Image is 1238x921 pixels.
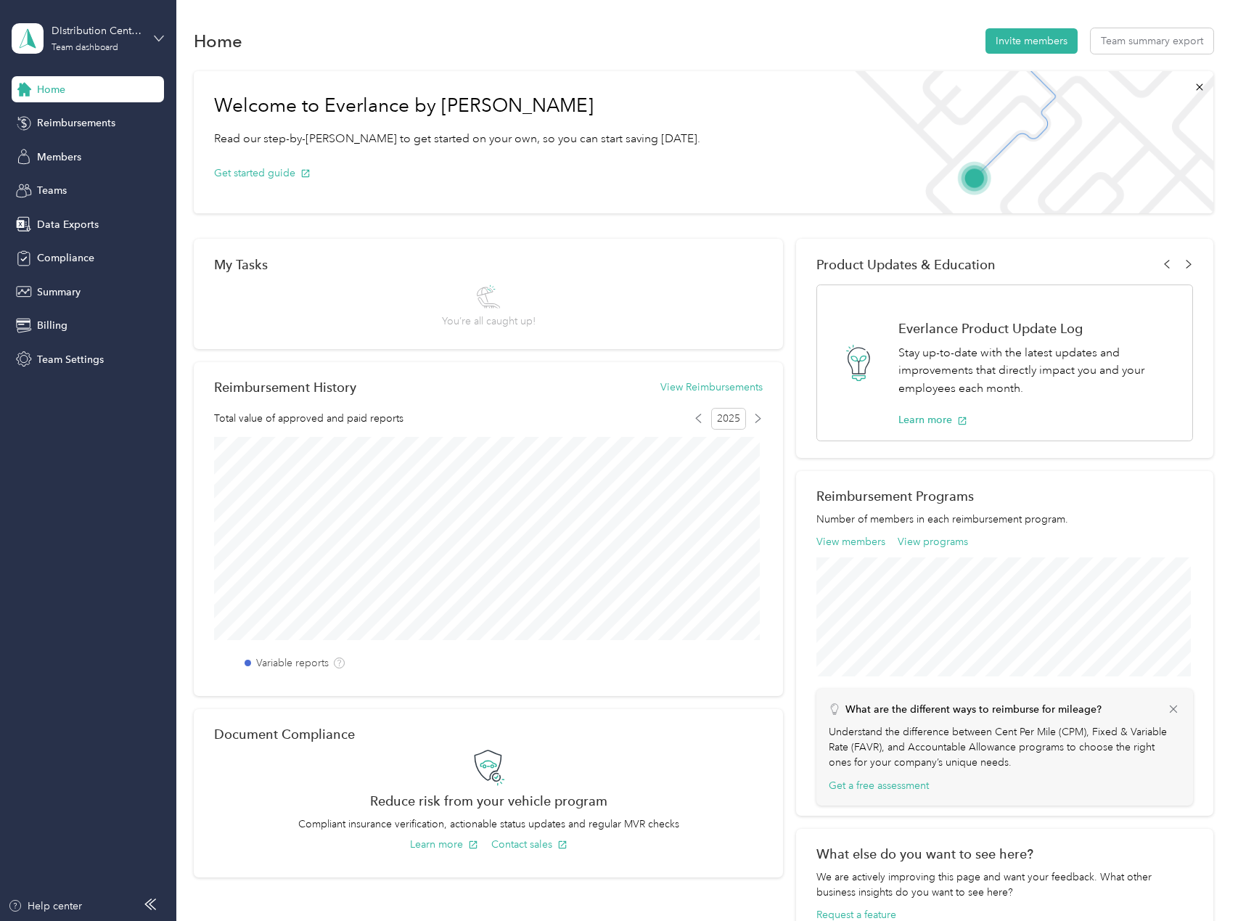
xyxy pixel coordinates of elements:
[52,44,118,52] div: Team dashboard
[816,534,885,549] button: View members
[37,285,81,300] span: Summary
[214,257,763,272] div: My Tasks
[37,352,104,367] span: Team Settings
[711,408,746,430] span: 2025
[660,380,763,395] button: View Reimbursements
[442,314,536,329] span: You’re all caught up!
[37,318,67,333] span: Billing
[214,130,700,148] p: Read our step-by-[PERSON_NAME] to get started on your own, so you can start saving [DATE].
[37,183,67,198] span: Teams
[214,411,403,426] span: Total value of approved and paid reports
[816,488,1193,504] h2: Reimbursement Programs
[37,150,81,165] span: Members
[829,724,1180,770] p: Understand the difference between Cent Per Mile (CPM), Fixed & Variable Rate (FAVR), and Accounta...
[898,534,968,549] button: View programs
[214,816,763,832] p: Compliant insurance verification, actionable status updates and regular MVR checks
[985,28,1078,54] button: Invite members
[194,33,242,49] h1: Home
[8,899,82,914] button: Help center
[214,165,311,181] button: Get started guide
[214,380,356,395] h2: Reimbursement History
[816,512,1193,527] p: Number of members in each reimbursement program.
[37,82,65,97] span: Home
[491,837,567,852] button: Contact sales
[52,23,142,38] div: DIstribution Center Basic Book Team
[37,250,94,266] span: Compliance
[816,869,1193,900] div: We are actively improving this page and want your feedback. What other business insights do you w...
[898,412,967,427] button: Learn more
[816,846,1193,861] div: What else do you want to see here?
[410,837,478,852] button: Learn more
[256,655,329,671] label: Variable reports
[829,778,929,793] button: Get a free assessment
[845,702,1102,717] p: What are the different ways to reimburse for mileage?
[816,257,996,272] span: Product Updates & Education
[898,321,1177,336] h1: Everlance Product Update Log
[214,94,700,118] h1: Welcome to Everlance by [PERSON_NAME]
[840,71,1213,213] img: Welcome to everlance
[37,217,99,232] span: Data Exports
[1091,28,1213,54] button: Team summary export
[37,115,115,131] span: Reimbursements
[1157,840,1238,921] iframe: Everlance-gr Chat Button Frame
[214,726,355,742] h2: Document Compliance
[898,344,1177,398] p: Stay up-to-date with the latest updates and improvements that directly impact you and your employ...
[214,793,763,809] h2: Reduce risk from your vehicle program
